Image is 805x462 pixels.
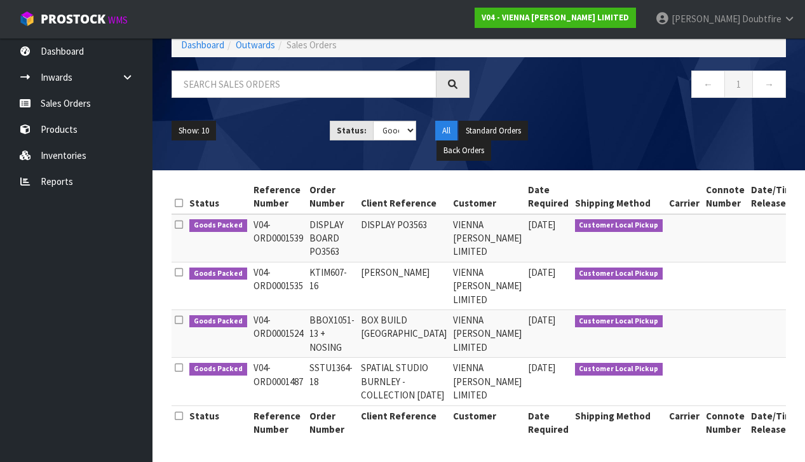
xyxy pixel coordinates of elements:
[482,12,629,23] strong: V04 - VIENNA [PERSON_NAME] LIMITED
[358,214,450,262] td: DISPLAY PO3563
[672,13,740,25] span: [PERSON_NAME]
[528,219,555,231] span: [DATE]
[525,405,572,439] th: Date Required
[250,405,306,439] th: Reference Number
[172,121,216,141] button: Show: 10
[189,363,247,376] span: Goods Packed
[450,310,525,358] td: VIENNA [PERSON_NAME] LIMITED
[306,310,358,358] td: BBOX1051-13 + NOSING
[748,405,801,439] th: Date/Time Released
[181,39,224,51] a: Dashboard
[748,180,801,214] th: Date/Time Released
[450,358,525,405] td: VIENNA [PERSON_NAME] LIMITED
[575,268,663,280] span: Customer Local Pickup
[572,180,666,214] th: Shipping Method
[287,39,337,51] span: Sales Orders
[666,180,703,214] th: Carrier
[189,268,247,280] span: Goods Packed
[306,358,358,405] td: SSTU1364-18
[752,71,786,98] a: →
[236,39,275,51] a: Outwards
[575,363,663,376] span: Customer Local Pickup
[575,315,663,328] span: Customer Local Pickup
[459,121,528,141] button: Standard Orders
[250,310,306,358] td: V04-ORD0001524
[337,125,367,136] strong: Status:
[436,140,491,161] button: Back Orders
[358,358,450,405] td: SPATIAL STUDIO BURNLEY -COLLECTION [DATE]
[41,11,105,27] span: ProStock
[250,214,306,262] td: V04-ORD0001539
[691,71,725,98] a: ←
[450,214,525,262] td: VIENNA [PERSON_NAME] LIMITED
[724,71,753,98] a: 1
[186,180,250,214] th: Status
[528,314,555,326] span: [DATE]
[306,180,358,214] th: Order Number
[358,405,450,439] th: Client Reference
[108,14,128,26] small: WMS
[435,121,457,141] button: All
[489,71,787,102] nav: Page navigation
[172,71,436,98] input: Search sales orders
[703,180,748,214] th: Connote Number
[306,262,358,309] td: KTIM607-16
[450,405,525,439] th: Customer
[666,405,703,439] th: Carrier
[306,214,358,262] td: DISPLAY BOARD PO3563
[19,11,35,27] img: cube-alt.png
[742,13,781,25] span: Doubtfire
[250,262,306,309] td: V04-ORD0001535
[358,262,450,309] td: [PERSON_NAME]
[189,219,247,232] span: Goods Packed
[250,180,306,214] th: Reference Number
[186,405,250,439] th: Status
[703,405,748,439] th: Connote Number
[575,219,663,232] span: Customer Local Pickup
[528,266,555,278] span: [DATE]
[189,315,247,328] span: Goods Packed
[358,310,450,358] td: BOX BUILD [GEOGRAPHIC_DATA]
[306,405,358,439] th: Order Number
[450,180,525,214] th: Customer
[358,180,450,214] th: Client Reference
[450,262,525,309] td: VIENNA [PERSON_NAME] LIMITED
[250,358,306,405] td: V04-ORD0001487
[528,362,555,374] span: [DATE]
[572,405,666,439] th: Shipping Method
[525,180,572,214] th: Date Required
